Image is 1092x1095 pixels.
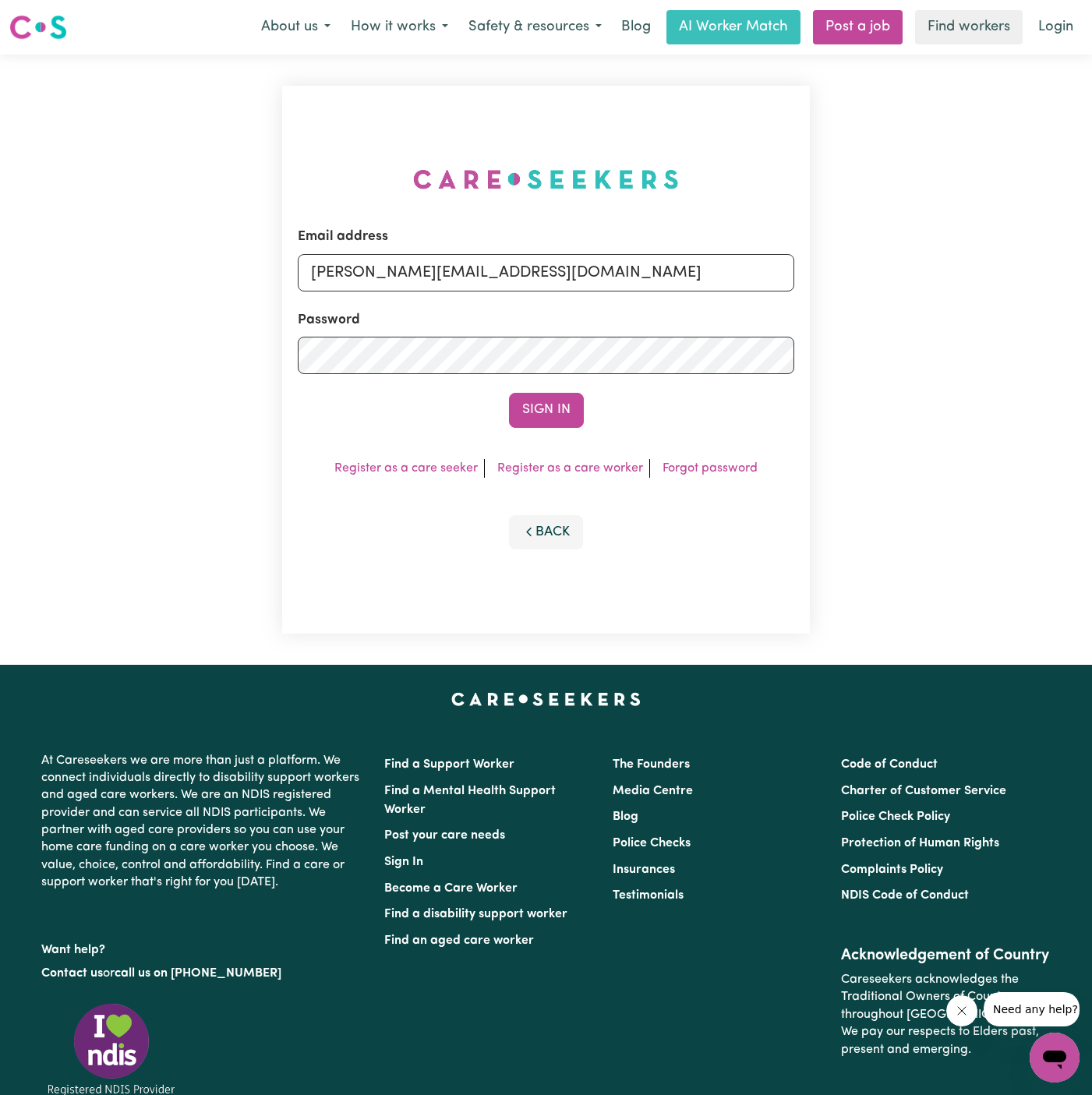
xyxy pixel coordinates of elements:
input: Email address [298,254,794,291]
a: Find a Mental Health Support Worker [384,785,556,816]
a: Post your care needs [384,829,505,842]
a: Media Centre [613,785,693,797]
label: Email address [298,227,388,247]
a: Register as a care worker [497,462,643,475]
a: Charter of Customer Service [841,785,1006,797]
a: Blog [613,811,638,823]
p: or [41,959,366,988]
p: Careseekers acknowledges the Traditional Owners of Country throughout [GEOGRAPHIC_DATA]. We pay o... [841,965,1051,1065]
a: Find a disability support worker [384,908,567,920]
a: The Founders [613,758,690,771]
button: Back [509,515,584,549]
a: Insurances [613,864,675,876]
a: Become a Care Worker [384,882,518,895]
p: At Careseekers we are more than just a platform. We connect individuals directly to disability su... [41,746,366,898]
a: Contact us [41,967,103,980]
a: NDIS Code of Conduct [841,889,969,902]
a: Police Check Policy [841,811,950,823]
button: Sign In [509,393,584,427]
a: Careseekers home page [451,693,641,705]
a: call us on [PHONE_NUMBER] [115,967,281,980]
a: Blog [612,10,660,44]
a: Sign In [384,856,423,868]
button: Safety & resources [458,11,612,44]
a: Find an aged care worker [384,934,534,947]
iframe: Button to launch messaging window [1030,1033,1080,1083]
p: Want help? [41,935,366,959]
a: Find a Support Worker [384,758,514,771]
a: Post a job [813,10,903,44]
a: Code of Conduct [841,758,938,771]
iframe: Close message [946,995,977,1026]
a: Login [1029,10,1083,44]
button: How it works [341,11,458,44]
a: Police Checks [613,837,691,850]
a: Careseekers logo [9,9,67,45]
a: Register as a care seeker [334,462,478,475]
h2: Acknowledgement of Country [841,946,1051,965]
iframe: Message from company [984,992,1080,1026]
a: Forgot password [663,462,758,475]
a: Testimonials [613,889,684,902]
a: Protection of Human Rights [841,837,999,850]
a: AI Worker Match [666,10,800,44]
img: Careseekers logo [9,13,67,41]
label: Password [298,310,360,330]
a: Complaints Policy [841,864,943,876]
a: Find workers [915,10,1023,44]
button: About us [251,11,341,44]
